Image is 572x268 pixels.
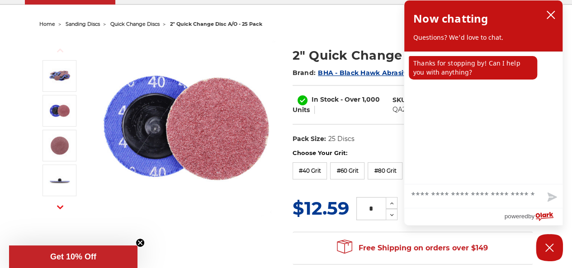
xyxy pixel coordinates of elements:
[318,69,415,77] a: BHA - Black Hawk Abrasives
[409,56,537,80] p: Thanks for stopping by! Can I help you with anything?
[96,37,277,218] img: 2 inch red aluminum oxide quick change sanding discs for metalwork
[544,8,558,22] button: close chatbox
[392,95,408,105] dt: SKU:
[39,21,55,27] a: home
[293,106,310,114] span: Units
[540,187,563,208] button: Send message
[110,21,160,27] a: quick change discs
[413,33,553,42] p: Questions? We'd love to chat.
[392,105,428,114] dd: QA2040-25
[66,21,100,27] a: sanding discs
[504,208,563,225] a: Powered by Olark
[312,95,339,103] span: In Stock
[293,47,533,64] h1: 2" Quick Change Disc A/O - 25 Pack
[9,245,137,268] div: Get 10% OffClose teaser
[328,134,354,144] dd: 25 Discs
[48,99,71,122] img: BHA 60 grit 2-inch quick change sanding disc for rapid material removal
[50,252,96,261] span: Get 10% Off
[136,238,145,247] button: Close teaser
[293,134,326,144] dt: Pack Size:
[48,65,71,87] img: 2 inch red aluminum oxide quick change sanding discs for metalwork
[528,211,534,222] span: by
[536,234,563,261] button: Close Chatbox
[340,95,360,103] span: - Over
[362,95,380,103] span: 1,000
[48,134,71,157] img: BHA 60 grit 2-inch red quick change disc for metal and wood finishing
[48,169,71,192] img: Side view of 2 inch quick change sanding disc showcasing the locking system for easy swap
[337,239,488,257] span: Free Shipping on orders over $149
[504,211,528,222] span: powered
[49,41,71,60] button: Previous
[293,69,316,77] span: Brand:
[293,149,533,158] label: Choose Your Grit:
[49,197,71,217] button: Next
[413,9,488,28] h2: Now chatting
[404,52,563,184] div: chat
[170,21,262,27] span: 2" quick change disc a/o - 25 pack
[293,197,349,219] span: $12.59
